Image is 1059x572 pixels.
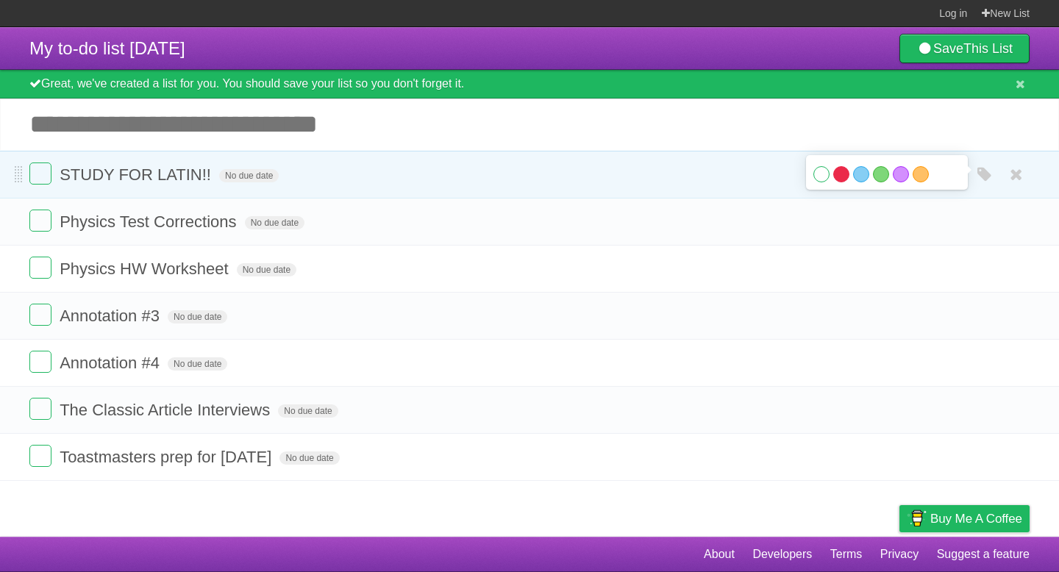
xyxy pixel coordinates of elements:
label: Blue [853,166,869,182]
b: This List [963,41,1013,56]
span: Physics HW Worksheet [60,260,232,278]
span: No due date [168,310,227,323]
label: Done [29,351,51,373]
img: Buy me a coffee [907,506,927,531]
span: Buy me a coffee [930,506,1022,532]
label: Done [29,304,51,326]
span: No due date [168,357,227,371]
label: Done [29,257,51,279]
label: Purple [893,166,909,182]
a: About [704,540,735,568]
span: Annotation #3 [60,307,163,325]
span: Annotation #4 [60,354,163,372]
label: White [813,166,830,182]
label: Green [873,166,889,182]
a: Suggest a feature [937,540,1030,568]
label: Red [833,166,849,182]
span: My to-do list [DATE] [29,38,185,58]
a: Privacy [880,540,919,568]
span: Toastmasters prep for [DATE] [60,448,275,466]
span: No due date [219,169,279,182]
label: Orange [913,166,929,182]
span: No due date [279,451,339,465]
a: Developers [752,540,812,568]
span: The Classic Article Interviews [60,401,274,419]
label: Done [29,398,51,420]
label: Done [29,210,51,232]
label: Done [29,445,51,467]
a: Buy me a coffee [899,505,1030,532]
span: No due date [278,404,338,418]
a: Terms [830,540,863,568]
span: STUDY FOR LATIN!! [60,165,215,184]
a: SaveThis List [899,34,1030,63]
span: Physics Test Corrections [60,212,240,231]
label: Done [29,162,51,185]
span: No due date [245,216,304,229]
span: No due date [237,263,296,276]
